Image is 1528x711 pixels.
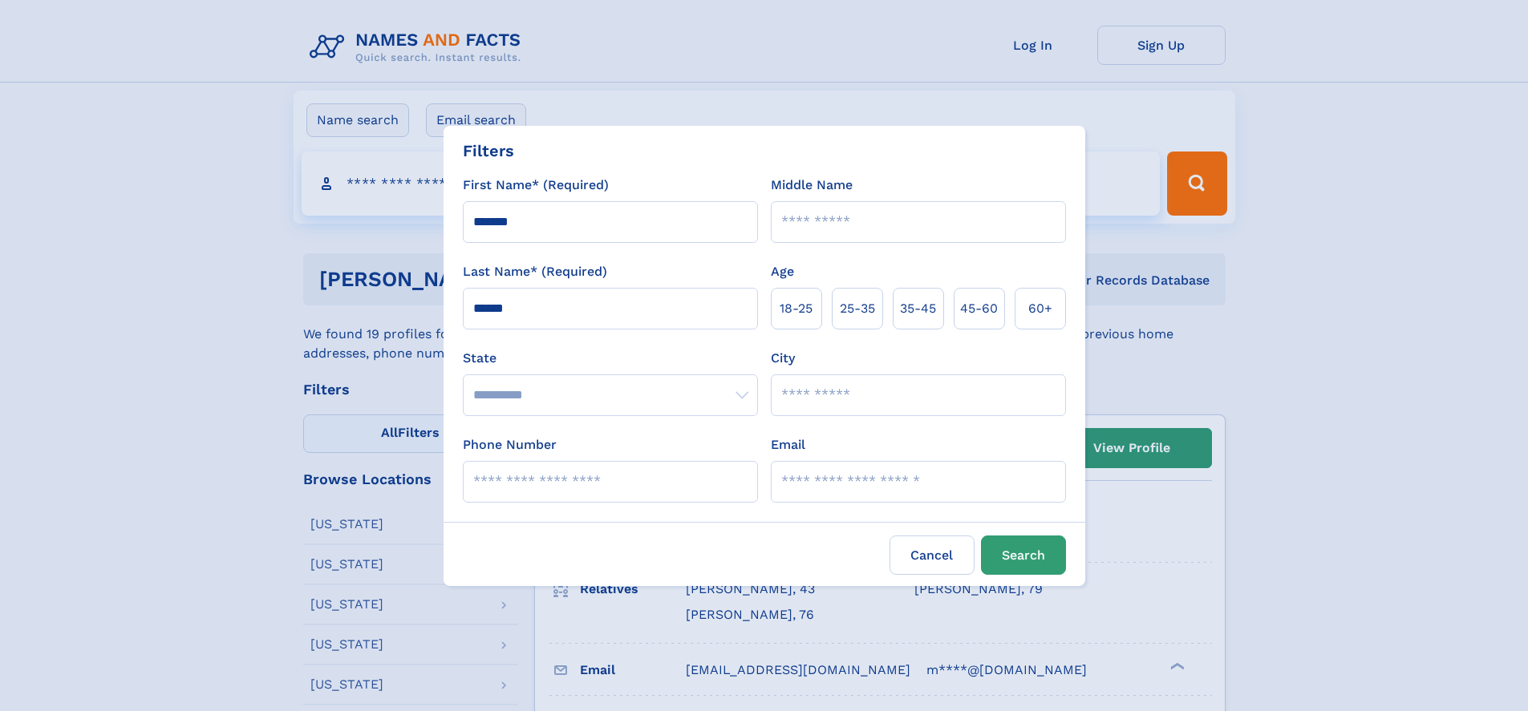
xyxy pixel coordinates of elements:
[960,299,998,318] span: 45‑60
[771,435,805,454] label: Email
[463,176,609,195] label: First Name* (Required)
[771,176,853,195] label: Middle Name
[981,535,1066,575] button: Search
[900,299,936,318] span: 35‑45
[463,435,557,454] label: Phone Number
[840,299,875,318] span: 25‑35
[1028,299,1052,318] span: 60+
[780,299,813,318] span: 18‑25
[771,262,794,281] label: Age
[463,349,758,368] label: State
[771,349,795,368] label: City
[463,262,607,281] label: Last Name* (Required)
[890,535,975,575] label: Cancel
[463,139,514,163] div: Filters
